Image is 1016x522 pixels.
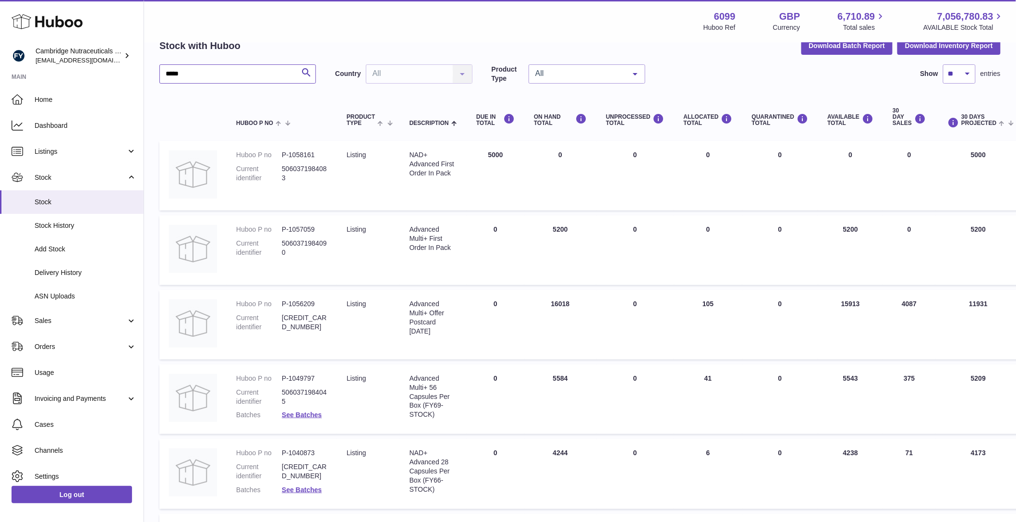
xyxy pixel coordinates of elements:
[35,268,136,277] span: Delivery History
[467,364,524,435] td: 0
[347,449,366,457] span: listing
[410,299,457,336] div: Advanced Multi+ Offer Postcard [DATE]
[169,225,217,273] img: product image
[159,39,241,52] h2: Stock with Huboo
[779,10,800,23] strong: GBP
[476,113,515,126] div: DUE IN TOTAL
[801,37,893,54] button: Download Batch Report
[282,411,322,419] a: See Batches
[893,108,926,127] div: 30 DAY SALES
[920,69,938,78] label: Show
[923,10,1004,32] a: 7,056,780.83 AVAILABLE Stock Total
[524,215,596,285] td: 5200
[35,446,136,455] span: Channels
[35,198,136,207] span: Stock
[778,225,782,233] span: 0
[843,23,886,32] span: Total sales
[282,448,327,458] dd: P-1040873
[961,114,996,126] span: 30 DAYS PROJECTED
[35,221,136,230] span: Stock History
[169,448,217,497] img: product image
[524,141,596,211] td: 0
[347,374,366,382] span: listing
[674,439,742,509] td: 6
[596,215,674,285] td: 0
[236,225,282,234] dt: Huboo P no
[818,364,883,435] td: 5543
[606,113,665,126] div: UNPROCESSED Total
[35,368,136,377] span: Usage
[818,439,883,509] td: 4238
[282,150,327,160] dd: P-1058161
[282,225,327,234] dd: P-1057059
[335,69,361,78] label: Country
[35,292,136,301] span: ASN Uploads
[467,141,524,211] td: 5000
[524,290,596,360] td: 16018
[410,120,449,126] span: Description
[534,113,587,126] div: ON HAND Total
[282,164,327,183] dd: 5060371984083
[897,37,1001,54] button: Download Inventory Report
[773,23,800,32] div: Currency
[169,374,217,422] img: product image
[347,114,375,126] span: Product Type
[818,141,883,211] td: 0
[714,10,736,23] strong: 6099
[410,225,457,252] div: Advanced Multi+ First Order In Pack
[828,113,874,126] div: AVAILABLE Total
[674,290,742,360] td: 105
[937,10,993,23] span: 7,056,780.83
[35,472,136,481] span: Settings
[282,388,327,406] dd: 5060371984045
[347,151,366,159] span: listing
[35,147,126,156] span: Listings
[236,448,282,458] dt: Huboo P no
[347,300,366,308] span: listing
[596,364,674,435] td: 0
[282,462,327,481] dd: [CREDIT_CARD_NUMBER]
[883,141,935,211] td: 0
[36,47,122,65] div: Cambridge Nutraceuticals Ltd
[778,374,782,382] span: 0
[838,10,875,23] span: 6,710.89
[883,290,935,360] td: 4087
[35,420,136,429] span: Cases
[524,439,596,509] td: 4244
[35,342,126,351] span: Orders
[236,120,273,126] span: Huboo P no
[467,439,524,509] td: 0
[818,215,883,285] td: 5200
[35,316,126,325] span: Sales
[524,364,596,435] td: 5584
[236,299,282,309] dt: Huboo P no
[703,23,736,32] div: Huboo Ref
[236,313,282,332] dt: Current identifier
[923,23,1004,32] span: AVAILABLE Stock Total
[674,364,742,435] td: 41
[596,290,674,360] td: 0
[596,141,674,211] td: 0
[674,141,742,211] td: 0
[236,410,282,420] dt: Batches
[169,150,217,199] img: product image
[596,439,674,509] td: 0
[282,299,327,309] dd: P-1056209
[778,151,782,159] span: 0
[282,313,327,332] dd: [CREDIT_CARD_NUMBER]
[12,49,26,63] img: huboo@camnutra.com
[533,69,626,78] span: All
[883,439,935,509] td: 71
[674,215,742,285] td: 0
[778,449,782,457] span: 0
[752,113,809,126] div: QUARANTINED Total
[778,300,782,308] span: 0
[282,374,327,383] dd: P-1049797
[35,95,136,104] span: Home
[236,388,282,406] dt: Current identifier
[36,56,141,64] span: [EMAIL_ADDRESS][DOMAIN_NAME]
[236,239,282,257] dt: Current identifier
[35,394,126,403] span: Invoicing and Payments
[410,150,457,178] div: NAD+ Advanced First Order In Pack
[980,69,1001,78] span: entries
